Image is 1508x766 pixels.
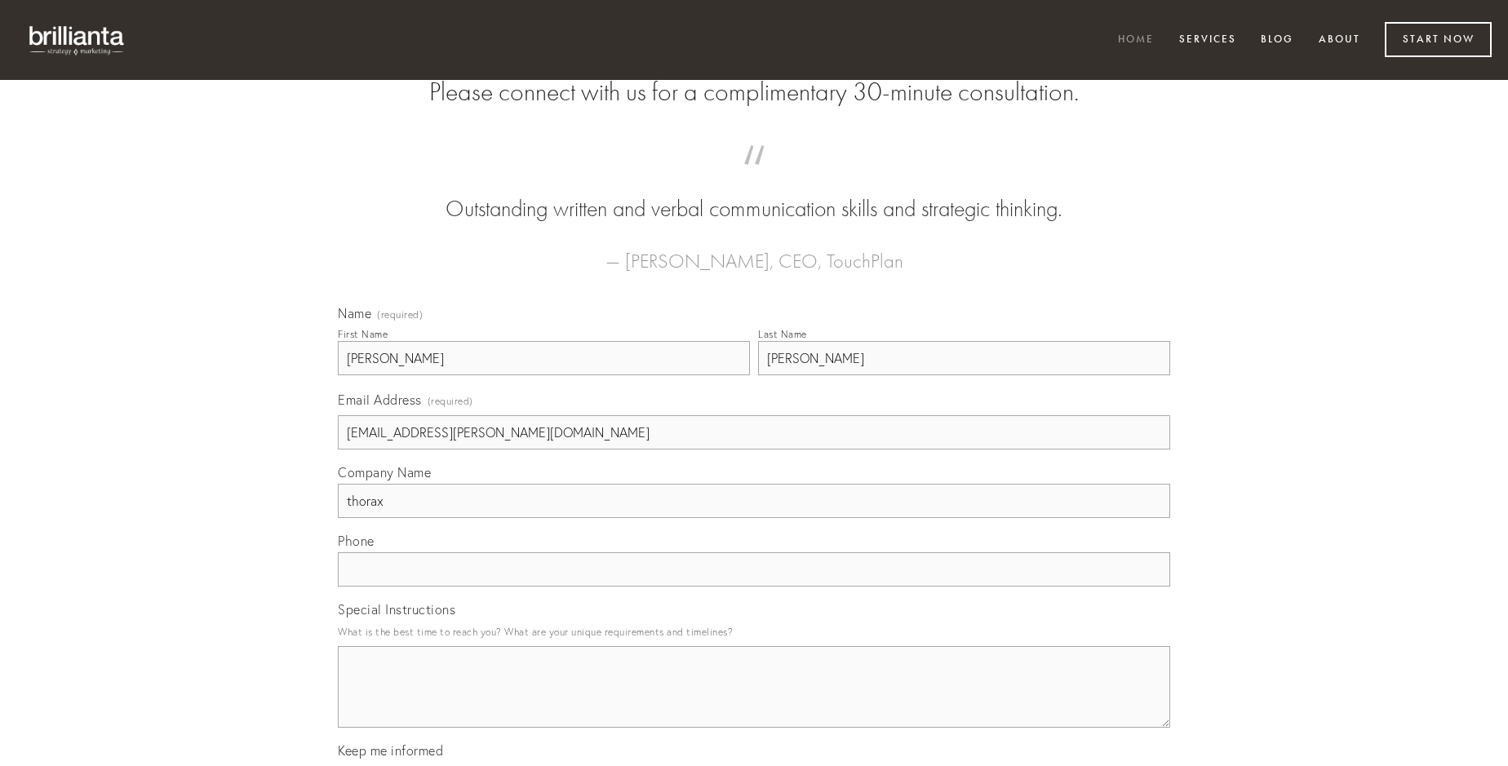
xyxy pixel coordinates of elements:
[338,328,388,340] div: First Name
[338,305,371,321] span: Name
[1385,22,1492,57] a: Start Now
[338,77,1170,108] h2: Please connect with us for a complimentary 30-minute consultation.
[1308,27,1371,54] a: About
[338,533,375,549] span: Phone
[1107,27,1164,54] a: Home
[16,16,139,64] img: brillianta - research, strategy, marketing
[428,390,473,412] span: (required)
[758,328,807,340] div: Last Name
[338,464,431,480] span: Company Name
[1250,27,1304,54] a: Blog
[364,225,1144,277] figcaption: — [PERSON_NAME], CEO, TouchPlan
[338,621,1170,643] p: What is the best time to reach you? What are your unique requirements and timelines?
[377,310,423,320] span: (required)
[338,601,455,618] span: Special Instructions
[364,162,1144,225] blockquote: Outstanding written and verbal communication skills and strategic thinking.
[1169,27,1247,54] a: Services
[338,392,422,408] span: Email Address
[364,162,1144,193] span: “
[338,742,443,759] span: Keep me informed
